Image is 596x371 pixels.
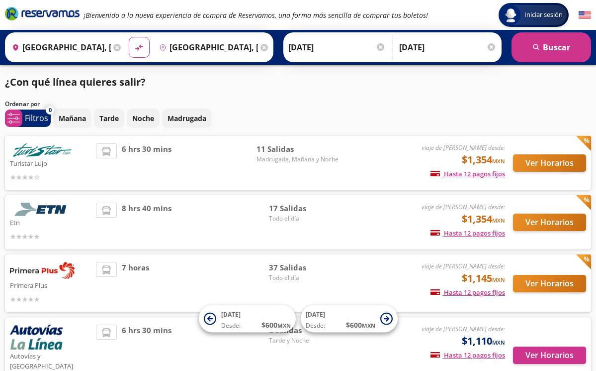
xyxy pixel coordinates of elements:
span: $1,110 [462,334,505,349]
p: Ordenar por [5,100,40,109]
small: MXN [492,157,505,165]
p: Etn [10,216,91,228]
small: MXN [492,276,505,283]
p: Tarde [99,113,119,124]
p: Mañana [59,113,86,124]
button: Mañana [53,109,91,128]
span: Hasta 12 pagos fijos [430,169,505,178]
em: viaje de [PERSON_NAME] desde: [422,203,505,211]
span: $1,145 [462,271,505,286]
span: $ 600 [346,320,375,330]
span: Madrugada, Mañana y Noche [256,155,339,164]
button: [DATE]Desde:$600MXN [301,305,398,333]
button: Madrugada [162,109,212,128]
button: Ver Horarios [513,214,586,231]
span: Iniciar sesión [520,10,567,20]
button: English [579,9,591,21]
span: [DATE] [306,310,325,319]
span: $1,354 [462,212,505,227]
p: Autovías y [GEOGRAPHIC_DATA] [10,350,91,371]
button: Ver Horarios [513,154,586,172]
em: viaje de [PERSON_NAME] desde: [422,325,505,333]
span: $1,354 [462,152,505,167]
img: Primera Plus [10,262,75,279]
span: Todo el día [269,273,339,282]
span: Desde: [306,321,325,330]
p: Primera Plus [10,279,91,291]
em: ¡Bienvenido a la nueva experiencia de compra de Reservamos, una forma más sencilla de comprar tus... [84,10,428,20]
input: Opcional [399,35,497,60]
small: MXN [492,217,505,224]
a: Brand Logo [5,6,80,24]
button: [DATE]Desde:$600MXN [199,305,296,333]
span: 8 hrs 40 mins [122,203,171,242]
button: 0Filtros [5,110,51,127]
span: Hasta 12 pagos fijos [430,288,505,297]
i: Brand Logo [5,6,80,21]
span: Tarde y Noche [269,336,339,345]
span: 6 hrs 30 mins [122,143,171,183]
img: Autovías y La Línea [10,325,63,350]
small: MXN [492,339,505,346]
span: 7 horas [122,262,149,305]
small: MXN [277,322,291,329]
em: viaje de [PERSON_NAME] desde: [422,262,505,270]
span: Desde: [221,321,241,330]
button: Tarde [94,109,124,128]
span: Todo el día [269,214,339,223]
p: Turistar Lujo [10,157,91,169]
em: viaje de [PERSON_NAME] desde: [422,143,505,152]
span: 37 Salidas [269,262,339,273]
span: 0 [49,106,52,115]
small: MXN [362,322,375,329]
span: 11 Salidas [256,143,339,155]
span: Hasta 12 pagos fijos [430,351,505,360]
button: Ver Horarios [513,275,586,292]
img: Turistar Lujo [10,143,75,157]
button: Buscar [511,32,591,62]
span: 17 Salidas [269,203,339,214]
span: $ 600 [261,320,291,330]
p: Noche [132,113,154,124]
p: Madrugada [168,113,206,124]
p: Filtros [25,112,48,124]
span: Hasta 12 pagos fijos [430,229,505,238]
span: [DATE] [221,310,241,319]
input: Elegir Fecha [288,35,386,60]
input: Buscar Origen [8,35,111,60]
img: Etn [10,203,75,216]
p: ¿Con qué línea quieres salir? [5,75,146,90]
button: Ver Horarios [513,347,586,364]
input: Buscar Destino [155,35,258,60]
button: Noche [127,109,160,128]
